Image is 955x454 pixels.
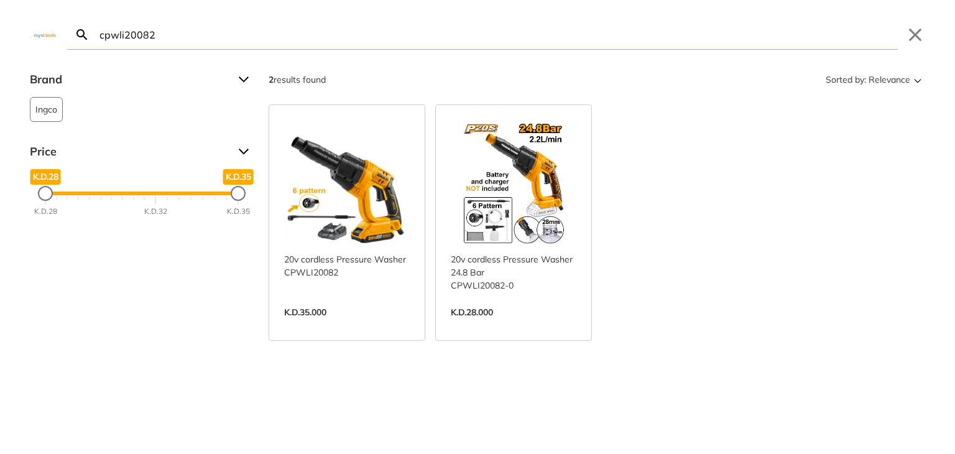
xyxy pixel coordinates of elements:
span: Price [30,142,229,162]
div: K.D.32 [144,206,167,217]
div: K.D.28 [34,206,57,217]
svg: Search [75,27,90,42]
input: Search… [97,20,898,49]
button: Ingco [30,97,63,122]
button: Close [905,25,925,45]
div: K.D.35 [227,206,250,217]
div: Minimum Price [38,186,53,201]
button: Sorted by:Relevance Sort [823,70,925,90]
span: Ingco [35,98,57,121]
svg: Sort [910,72,925,87]
div: results found [269,70,326,90]
img: Close [30,32,60,37]
strong: 2 [269,74,274,85]
span: Relevance [869,70,910,90]
span: Brand [30,70,229,90]
div: Maximum Price [231,186,246,201]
